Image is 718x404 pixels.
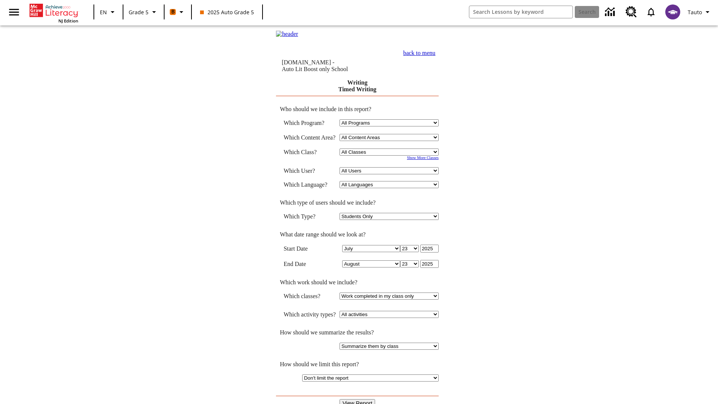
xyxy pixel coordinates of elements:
[403,50,435,56] a: back to menu
[283,260,336,268] td: End Date
[283,119,336,126] td: Which Program?
[129,8,148,16] span: Grade 5
[200,8,254,16] span: 2025 Auto Grade 5
[641,2,661,22] a: Notifications
[282,59,377,73] td: [DOMAIN_NAME] -
[685,5,715,19] button: Profile/Settings
[58,18,78,24] span: NJ Edition
[276,199,439,206] td: Which type of users should we include?
[283,293,336,300] td: Which classes?
[621,2,641,22] a: Resource Center, Will open in new tab
[276,279,439,286] td: Which work should we include?
[283,149,336,156] td: Which Class?
[407,156,439,160] a: Show More Classes
[282,66,348,72] nobr: Auto Lit Boost only School
[283,167,336,174] td: Which User?
[276,361,439,368] td: How should we limit this report?
[283,311,336,318] td: Which activity types?
[283,134,335,141] nobr: Which Content Area?
[96,5,120,19] button: Language: EN, Select a language
[3,1,25,23] button: Open side menu
[469,6,573,18] input: search field
[283,213,336,220] td: Which Type?
[171,7,175,16] span: B
[276,31,298,37] img: header
[601,2,621,22] a: Data Center
[126,5,162,19] button: Grade: Grade 5, Select a grade
[665,4,680,19] img: avatar image
[276,106,439,113] td: Who should we include in this report?
[276,231,439,238] td: What date range should we look at?
[338,79,377,92] a: Writing Timed Writing
[167,5,189,19] button: Boost Class color is orange. Change class color
[688,8,702,16] span: Tauto
[283,181,336,188] td: Which Language?
[100,8,107,16] span: EN
[283,245,336,252] td: Start Date
[661,2,685,22] button: Select a new avatar
[276,329,439,336] td: How should we summarize the results?
[30,2,78,24] div: Home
